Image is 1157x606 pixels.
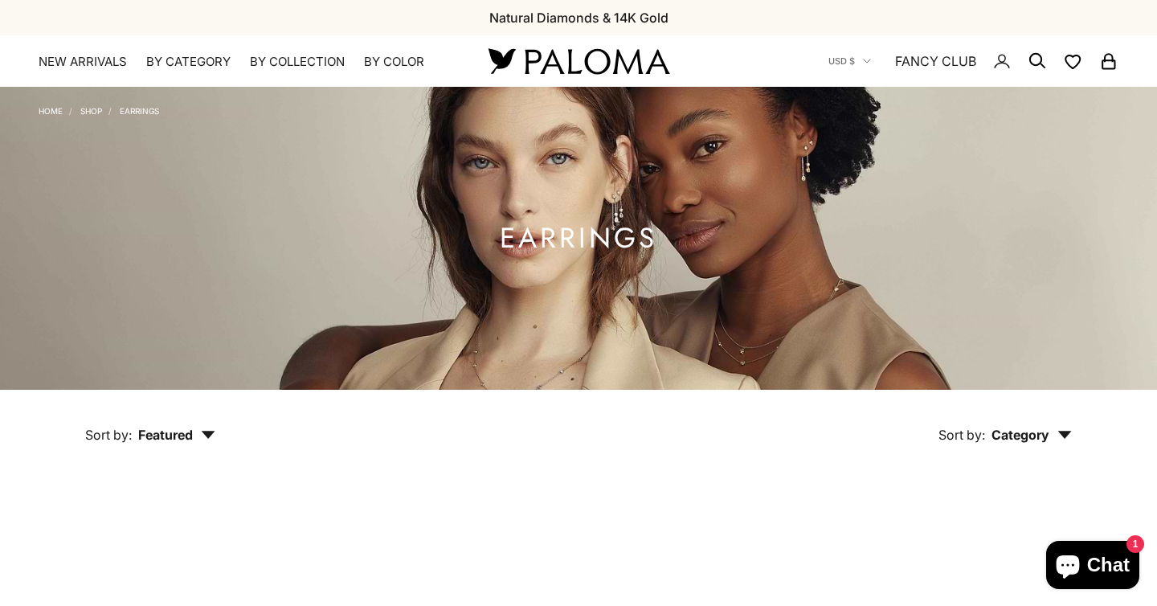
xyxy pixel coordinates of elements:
[138,427,215,443] span: Featured
[938,427,985,443] span: Sort by:
[1041,541,1144,593] inbox-online-store-chat: Shopify online store chat
[48,390,252,457] button: Sort by: Featured
[895,51,976,72] a: FANCY CLUB
[828,35,1118,87] nav: Secondary navigation
[146,54,231,70] summary: By Category
[500,228,657,248] h1: Earrings
[85,427,132,443] span: Sort by:
[828,54,871,68] button: USD $
[901,390,1109,457] button: Sort by: Category
[39,54,450,70] nav: Primary navigation
[991,427,1072,443] span: Category
[39,106,63,116] a: Home
[80,106,102,116] a: Shop
[120,106,159,116] a: Earrings
[250,54,345,70] summary: By Collection
[828,54,855,68] span: USD $
[364,54,424,70] summary: By Color
[489,7,668,28] p: Natural Diamonds & 14K Gold
[39,54,127,70] a: NEW ARRIVALS
[39,103,159,116] nav: Breadcrumb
